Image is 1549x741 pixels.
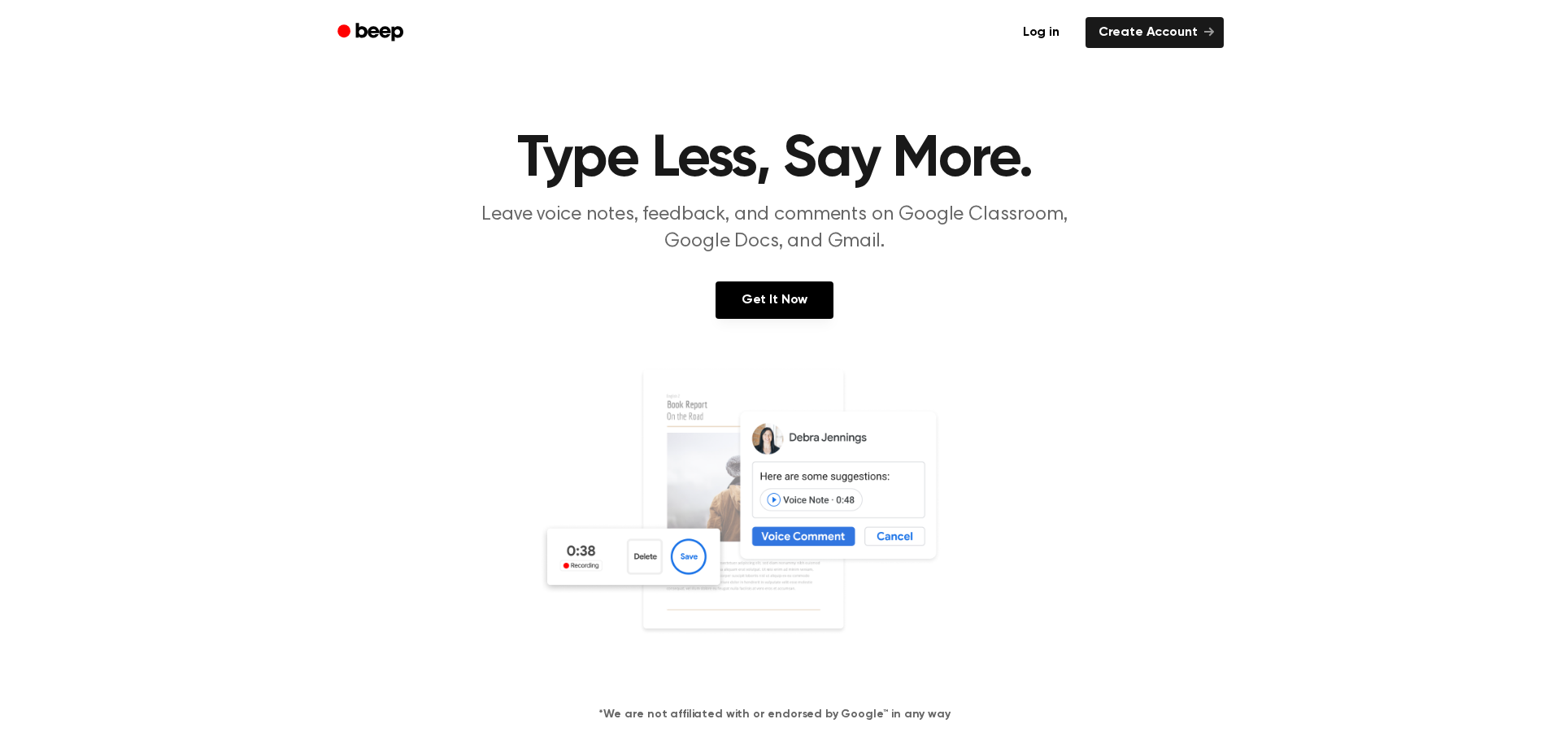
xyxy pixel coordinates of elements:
[1086,17,1224,48] a: Create Account
[539,368,1011,680] img: Voice Comments on Docs and Recording Widget
[716,281,833,319] a: Get It Now
[1007,14,1076,51] a: Log in
[20,706,1529,723] h4: *We are not affiliated with or endorsed by Google™ in any way
[463,202,1087,255] p: Leave voice notes, feedback, and comments on Google Classroom, Google Docs, and Gmail.
[359,130,1191,189] h1: Type Less, Say More.
[326,17,418,49] a: Beep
